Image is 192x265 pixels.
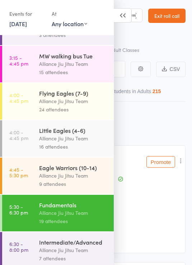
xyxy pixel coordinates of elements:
time: 4:00 - 4:45 pm [9,129,28,141]
a: 4:00 -4:45 pmLittle Eagles (4-6)Alliance Jiu Jitsu Team16 attendees [2,120,114,157]
button: Other students in Adults215 [98,85,161,101]
button: CSV [156,62,186,77]
div: Events for [9,8,45,20]
div: Little Eagles (4-6) [39,126,108,134]
div: Alliance Jiu Jitsu Team [39,134,108,143]
a: Exit roll call [148,9,186,23]
div: Flying Eagles (7-9) [39,89,108,97]
time: 3:15 - 4:45 pm [9,55,28,66]
div: Alliance Jiu Jitsu Team [39,60,108,68]
div: 24 attendees [39,105,108,114]
a: 3:15 -4:45 pmMW walking bus TueAlliance Jiu Jitsu Team15 attendees [2,46,114,82]
div: Eagle Warriors (10-14) [39,164,108,172]
div: At [52,8,87,20]
div: Fundamentals [39,201,108,209]
div: 3 attendees [39,31,108,39]
div: MW walking bus Tue [39,52,108,60]
a: 5:30 -6:30 pmFundamentalsAlliance Jiu Jitsu Team19 attendees [2,195,114,231]
div: Alliance Jiu Jitsu Team [39,172,108,180]
button: Promote [146,156,175,168]
span: Adult Classes [109,46,139,53]
time: 4:00 - 4:45 pm [9,92,28,103]
time: 4:45 - 5:30 pm [9,167,28,178]
a: [DATE] [9,20,27,28]
div: 9 attendees [39,180,108,188]
a: 4:45 -5:30 pmEagle Warriors (10-14)Alliance Jiu Jitsu Team9 attendees [2,158,114,194]
div: Alliance Jiu Jitsu Team [39,97,108,105]
div: 15 attendees [39,68,108,76]
div: 19 attendees [39,217,108,225]
time: 6:30 - 8:00 pm [9,241,28,252]
div: Intermediate/Advanced [39,238,108,246]
div: 7 attendees [39,254,108,262]
div: 16 attendees [39,143,108,151]
div: Any location [52,20,87,28]
a: 4:00 -4:45 pmFlying Eagles (7-9)Alliance Jiu Jitsu Team24 attendees [2,83,114,120]
time: 5:30 - 6:30 pm [9,204,28,215]
div: Alliance Jiu Jitsu Team [39,246,108,254]
div: 215 [153,88,161,94]
div: Alliance Jiu Jitsu Team [39,209,108,217]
